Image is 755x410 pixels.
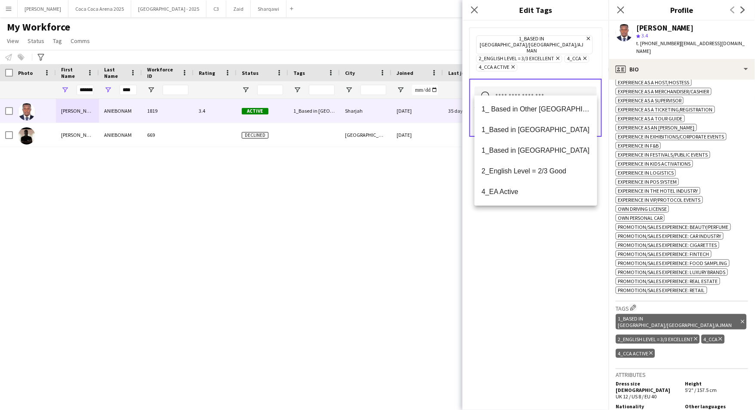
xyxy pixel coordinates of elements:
span: Photo [18,70,33,76]
span: First Name [61,66,83,79]
span: | [EMAIL_ADDRESS][DOMAIN_NAME] [636,40,745,54]
h5: Other languages [685,403,748,410]
input: Status Filter Input [257,85,283,95]
div: 1_Based in [GEOGRAPHIC_DATA]/[GEOGRAPHIC_DATA]/[GEOGRAPHIC_DATA], 2_English Level = 3/3 Excellent... [288,99,340,123]
span: Experience as a Merchandiser/Cashier [618,88,709,95]
span: Last job [448,70,468,76]
span: Own Personal Car [618,215,663,221]
span: Active [242,108,268,114]
span: 1_Based in [GEOGRAPHIC_DATA]/[GEOGRAPHIC_DATA]/Ajman [479,36,585,54]
button: Open Filter Menu [397,86,404,94]
div: Sharjah [340,99,391,123]
div: ANIEBONAM [99,99,142,123]
h3: Attributes [616,371,748,379]
span: Promotion/Sales Experience: Cigarettes [618,242,717,248]
h3: Edit Tags [462,4,609,15]
span: 4_EA Active [481,188,590,196]
div: [PERSON_NAME] [56,123,99,147]
a: Comms [67,35,93,46]
button: Open Filter Menu [242,86,250,94]
a: Tag [49,35,65,46]
span: Status [28,37,44,45]
span: Joined [397,70,413,76]
input: Last Name Filter Input [120,85,137,95]
button: Sharqawi [251,0,287,17]
input: Joined Filter Input [412,85,438,95]
div: 669 [142,123,194,147]
div: [DATE] [391,123,443,147]
span: Experience in VIP/Protocol Events [618,197,701,203]
span: Workforce ID [147,66,178,79]
button: [PERSON_NAME] [18,0,68,17]
div: 3.4 [194,99,237,123]
div: 4_CCA [701,335,724,344]
div: [GEOGRAPHIC_DATA] [340,123,391,147]
span: 1_ Based in Other [GEOGRAPHIC_DATA] [481,105,590,113]
span: City [345,70,355,76]
a: View [3,35,22,46]
button: Zaid [226,0,251,17]
button: Open Filter Menu [147,86,155,94]
div: 2_English Level = 3/3 Excellent [616,335,700,344]
span: Promotion/Sales Experience: Beauty/Perfume [618,224,729,230]
input: Workforce ID Filter Input [163,85,188,95]
a: Status [24,35,48,46]
img: MICHAEL ANIEBONAM [18,103,35,120]
span: 1_Based in [GEOGRAPHIC_DATA] [481,146,590,154]
button: Open Filter Menu [345,86,353,94]
span: Experience in Logistics [618,170,674,176]
h3: Tags [616,303,748,312]
span: Tags [293,70,305,76]
div: [PERSON_NAME] [56,99,99,123]
span: My Workforce [7,21,70,34]
span: Experience as a Ticketing/Registration [618,106,713,113]
span: Experience in F&B [618,142,659,149]
div: 1819 [142,99,194,123]
span: Last Name [104,66,126,79]
span: Status [242,70,259,76]
span: Experience as an [PERSON_NAME] [618,124,695,131]
span: Experience in Exhibitions/Corporate Events [618,133,724,140]
input: Tags Filter Input [309,85,335,95]
app-action-btn: Advanced filters [36,52,46,62]
h3: Profile [609,4,755,15]
div: 1_Based in [GEOGRAPHIC_DATA]/[GEOGRAPHIC_DATA]/Ajman [616,314,746,330]
span: 4_CCA Active [479,64,509,71]
input: City Filter Input [361,85,386,95]
div: [DATE] [391,99,443,123]
span: Experience as a Tour Guide [618,115,683,122]
h5: Dress size [DEMOGRAPHIC_DATA] [616,380,678,393]
button: Open Filter Menu [293,86,301,94]
span: t. [PHONE_NUMBER] [636,40,681,46]
span: View [7,37,19,45]
div: 4_CCA Active [616,349,655,358]
button: Open Filter Menu [61,86,69,94]
span: Promotion/Sales Experience: Fintech [618,251,709,257]
span: 3.4 [641,32,648,39]
span: 2_English Level = 3/3 Excellent [479,55,554,62]
h5: Nationality [616,403,678,410]
span: Promotion/Sales Experience: Car Industry [618,233,721,239]
span: Promotion/Sales Experience: Real Estate [618,278,718,284]
span: Experience in The Hotel Industry [618,188,698,194]
span: Experience in Festivals/Public Events [618,151,708,158]
span: Experience in Kids Activations [618,160,691,167]
span: Promotion/Sales Experience: Luxury Brands [618,269,726,275]
input: First Name Filter Input [77,85,94,95]
button: Open Filter Menu [104,86,112,94]
span: Promotion/Sales Experience: Food Sampling [618,260,727,266]
div: Bio [609,59,755,80]
span: Tag [53,37,62,45]
img: MICHAEL ONYEKA ANIEBONAM [18,127,35,145]
span: Experience in POS System [618,179,677,185]
span: 4_CCA [567,55,581,62]
div: ANIEBONAM [99,123,142,147]
span: UK 12 / US 8 / EU 40 [616,393,656,400]
button: C3 [206,0,226,17]
button: Coca Coca Arena 2025 [68,0,131,17]
span: Rating [199,70,215,76]
span: Experience as a Host/Hostess [618,79,690,86]
span: 2_English Level = 2/3 Good [481,167,590,175]
span: Declined [242,132,268,139]
span: Experience as a Supervisor [618,97,681,104]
